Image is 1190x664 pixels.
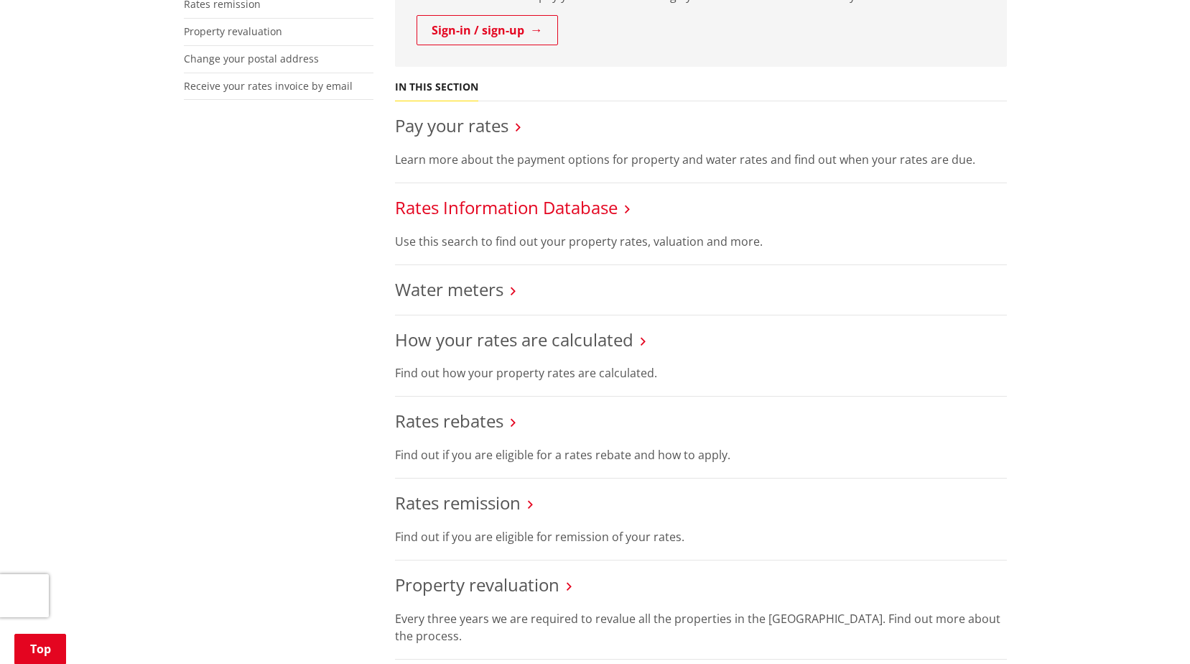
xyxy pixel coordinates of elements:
[184,24,282,38] a: Property revaluation
[395,195,618,219] a: Rates Information Database
[395,233,1007,250] p: Use this search to find out your property rates, valuation and more.
[395,409,503,433] a: Rates rebates
[395,81,478,93] h5: In this section
[417,15,558,45] a: Sign-in / sign-up
[395,610,1007,645] p: Every three years we are required to revalue all the properties in the [GEOGRAPHIC_DATA]. Find ou...
[395,528,1007,545] p: Find out if you are eligible for remission of your rates.
[395,114,508,137] a: Pay your rates
[395,151,1007,168] p: Learn more about the payment options for property and water rates and find out when your rates ar...
[395,364,1007,382] p: Find out how your property rates are calculated.
[395,277,503,301] a: Water meters
[395,446,1007,464] p: Find out if you are eligible for a rates rebate and how to apply.
[395,573,559,596] a: Property revaluation
[1124,604,1176,655] iframe: Messenger Launcher
[184,79,353,93] a: Receive your rates invoice by email
[395,491,521,515] a: Rates remission
[14,634,66,664] a: Top
[395,328,633,351] a: How your rates are calculated
[184,52,319,65] a: Change your postal address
